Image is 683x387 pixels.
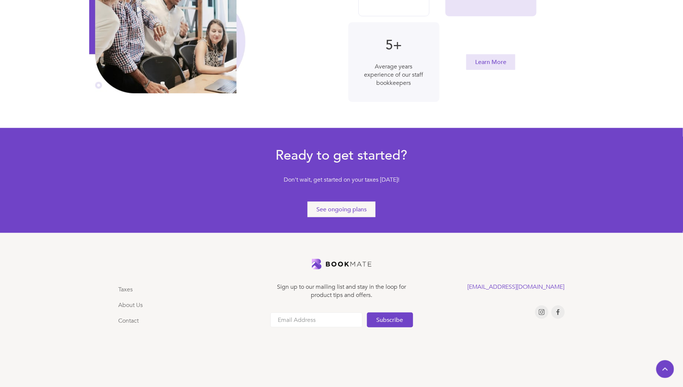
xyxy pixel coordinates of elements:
[270,283,413,299] div: Sign up to our mailing list and stay in the loop for product tips and offers.
[119,301,143,309] a: About Us
[316,205,367,214] div: See ongoing plans
[119,317,139,325] a: Contact
[363,63,425,87] div: Average years experience of our staff bookkeepers
[270,313,413,327] form: Email Form
[466,54,515,70] a: Learn More
[119,285,133,294] a: Taxes
[363,37,425,54] h1: 5+
[248,176,436,188] div: Don't wait, get started on your taxes [DATE]!
[270,313,363,327] input: Email Address
[248,147,436,164] h3: Ready to get started?
[468,283,565,291] a: [EMAIL_ADDRESS][DOMAIN_NAME]
[307,201,376,218] a: See ongoing plans
[367,313,413,327] input: Subscribe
